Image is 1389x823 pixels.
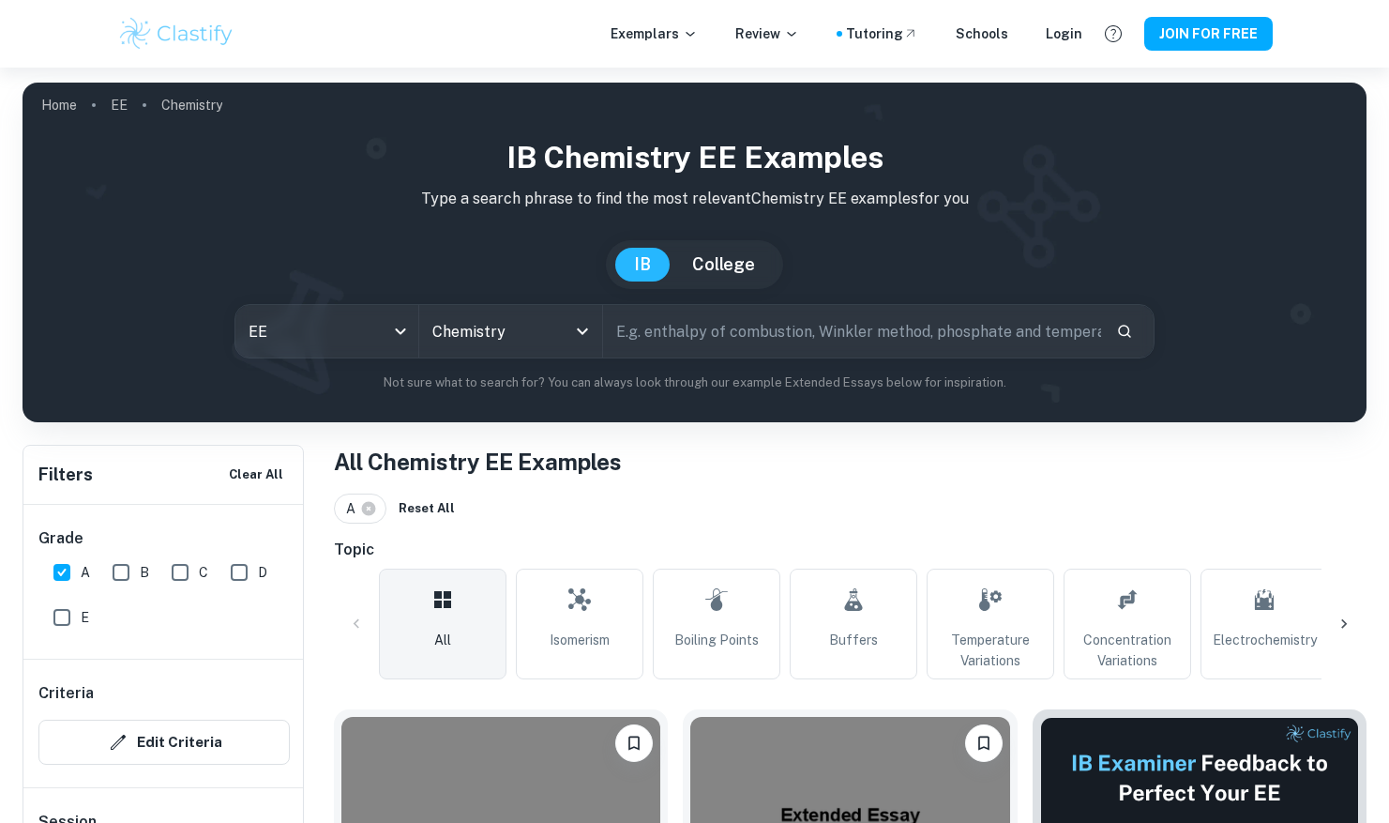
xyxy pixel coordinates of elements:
[334,445,1366,479] h1: All Chemistry EE Examples
[346,498,364,519] span: A
[1046,23,1082,44] a: Login
[569,318,596,344] button: Open
[23,83,1366,422] img: profile cover
[394,495,460,523] button: Reset All
[38,682,94,705] h6: Criteria
[235,305,418,358] div: EE
[674,630,759,650] span: Boiling Points
[38,135,1351,180] h1: IB Chemistry EE examples
[111,92,128,118] a: EE
[434,630,451,650] span: All
[41,92,77,118] a: Home
[956,23,1008,44] a: Schools
[334,494,386,524] div: A
[603,305,1101,358] input: E.g. enthalpy of combustion, Winkler method, phosphate and temperature...
[615,248,670,282] button: IB
[550,630,610,650] span: Isomerism
[199,562,208,583] span: C
[1097,18,1129,50] button: Help and Feedback
[224,461,288,489] button: Clear All
[81,607,89,628] span: E
[334,539,1366,561] h6: Topic
[1213,630,1317,650] span: Electrochemistry
[117,15,236,53] img: Clastify logo
[611,23,698,44] p: Exemplars
[140,562,149,583] span: B
[935,630,1046,671] span: Temperature Variations
[38,373,1351,392] p: Not sure what to search for? You can always look through our example Extended Essays below for in...
[1072,630,1183,671] span: Concentration Variations
[673,248,774,282] button: College
[846,23,918,44] a: Tutoring
[258,562,267,583] span: D
[38,527,290,550] h6: Grade
[735,23,799,44] p: Review
[615,724,653,762] button: Please log in to bookmark exemplars
[829,630,878,650] span: Buffers
[38,188,1351,210] p: Type a search phrase to find the most relevant Chemistry EE examples for you
[81,562,90,583] span: A
[1109,315,1140,347] button: Search
[38,462,93,488] h6: Filters
[161,95,222,115] p: Chemistry
[38,720,290,765] button: Edit Criteria
[965,724,1003,762] button: Please log in to bookmark exemplars
[1144,17,1273,51] button: JOIN FOR FREE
